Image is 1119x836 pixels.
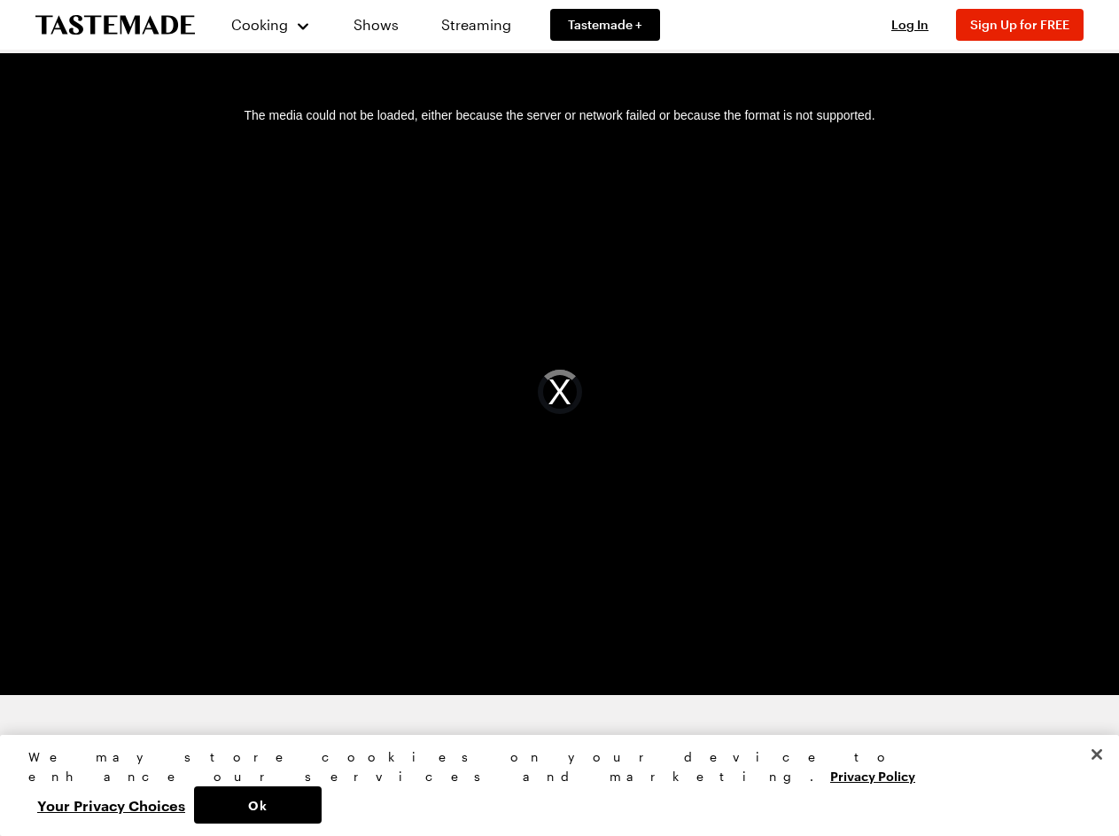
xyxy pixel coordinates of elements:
[970,17,1069,32] span: Sign Up for FREE
[956,9,1084,41] button: Sign Up for FREE
[35,15,195,35] a: To Tastemade Home Page
[230,4,311,46] button: Cooking
[21,89,1099,695] div: Modal Window
[231,16,288,33] span: Cooking
[21,89,1099,695] video-js: Video Player
[568,16,642,34] span: Tastemade +
[71,731,558,759] h2: Get Our Newsletter
[874,16,945,34] button: Log In
[21,89,1099,695] div: The media could not be loaded, either because the server or network failed or because the format ...
[28,786,194,824] button: Your Privacy Choices
[550,9,660,41] a: Tastemade +
[830,767,915,784] a: More information about your privacy, opens in a new tab
[194,786,322,824] button: Ok
[28,747,1076,786] div: We may store cookies on your device to enhance our services and marketing.
[1077,735,1116,774] button: Close
[891,17,929,32] span: Log In
[28,747,1076,824] div: Privacy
